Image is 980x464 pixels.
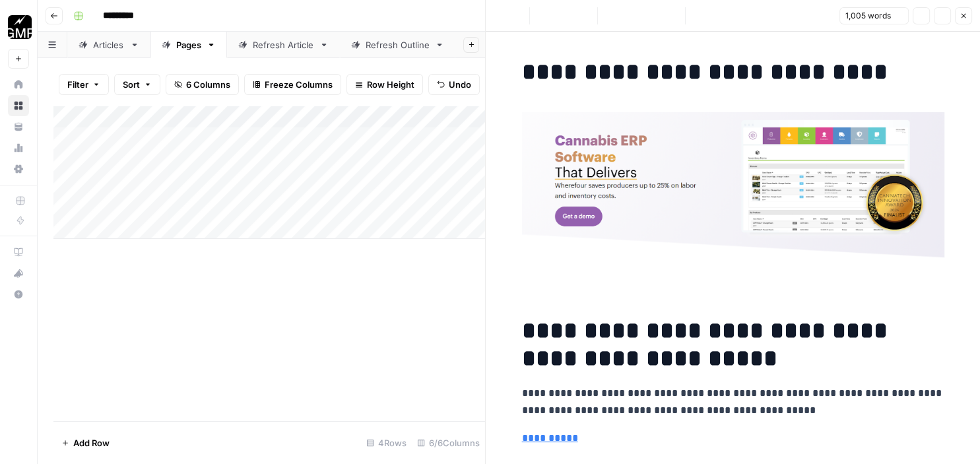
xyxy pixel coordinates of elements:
img: Growth Marketing Pro Logo [8,15,32,39]
a: Refresh Outline [340,32,455,58]
button: Filter [59,74,109,95]
div: Refresh Article [253,38,314,51]
div: Pages [176,38,201,51]
a: Pages [150,32,227,58]
button: Help + Support [8,284,29,305]
button: Workspace: Growth Marketing Pro [8,11,29,44]
a: Usage [8,137,29,158]
div: What's new? [9,263,28,283]
button: 1,005 words [839,7,909,24]
button: Row Height [346,74,423,95]
a: AirOps Academy [8,242,29,263]
div: Articles [93,38,125,51]
button: Freeze Columns [244,74,341,95]
span: Freeze Columns [265,78,333,91]
a: Articles [67,32,150,58]
span: 6 Columns [186,78,230,91]
button: What's new? [8,263,29,284]
a: Refresh Article [227,32,340,58]
div: 6/6 Columns [412,432,485,453]
a: Home [8,74,29,95]
a: Your Data [8,116,29,137]
button: Undo [428,74,480,95]
div: Refresh Outline [366,38,430,51]
button: Sort [114,74,160,95]
span: 1,005 words [845,10,891,22]
a: Settings [8,158,29,180]
span: Undo [449,78,471,91]
button: 6 Columns [166,74,239,95]
span: Filter [67,78,88,91]
button: Add Row [53,432,117,453]
span: Add Row [73,436,110,449]
div: 4 Rows [361,432,412,453]
span: Sort [123,78,140,91]
a: Browse [8,95,29,116]
span: Row Height [367,78,414,91]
